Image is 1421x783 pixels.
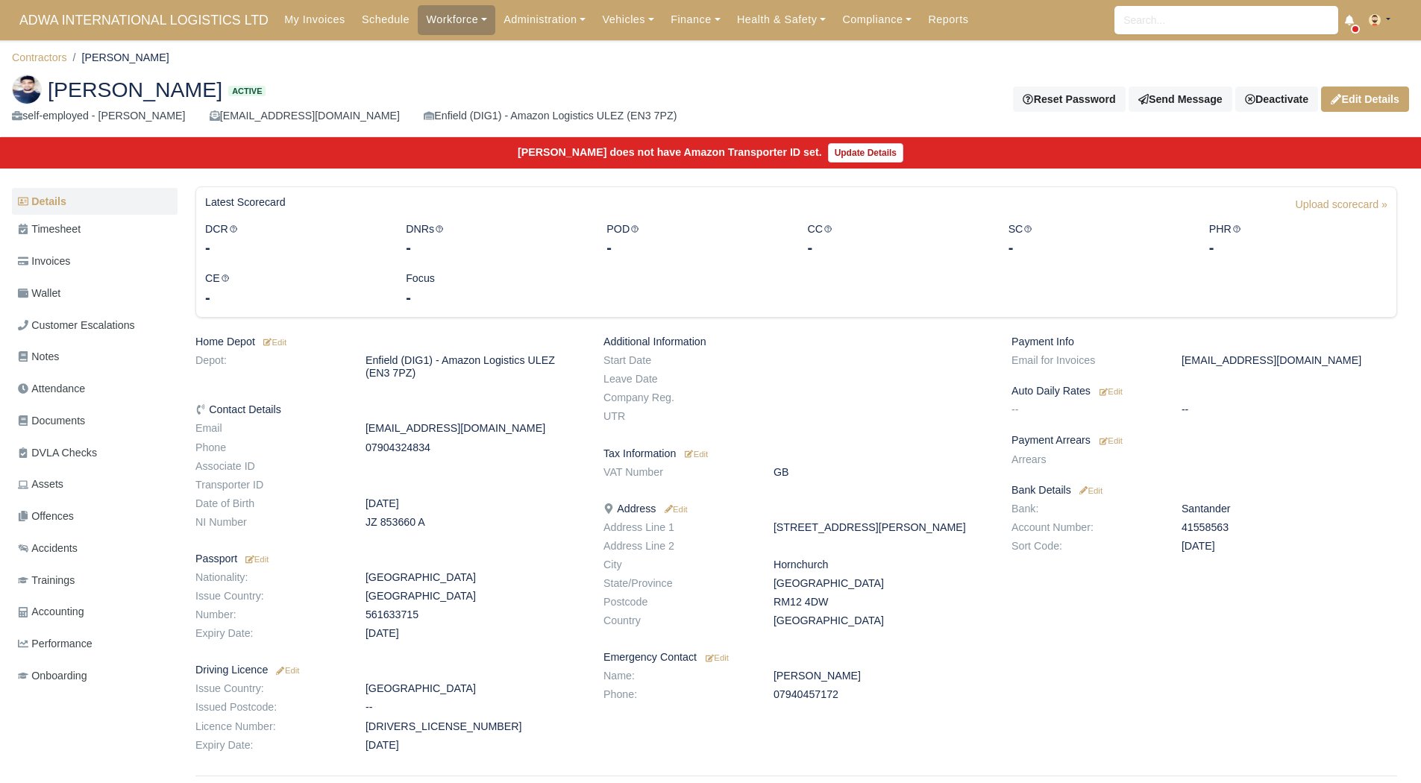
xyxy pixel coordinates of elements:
dt: Arrears [1000,453,1170,466]
span: [PERSON_NAME] [48,79,222,100]
div: - [606,237,785,258]
dt: Start Date [592,354,762,367]
h6: Additional Information [603,336,989,348]
a: Edit [682,447,708,459]
dt: Issue Country: [184,682,354,695]
dt: Number: [184,609,354,621]
dd: 07904324834 [354,441,592,454]
h6: Address [603,503,989,515]
dt: -- [1000,403,1170,416]
dt: Email for Invoices [1000,354,1170,367]
small: Edit [261,338,286,347]
span: Assets [18,476,63,493]
span: Performance [18,635,92,652]
div: - [205,237,383,258]
dd: [GEOGRAPHIC_DATA] [354,571,592,584]
h6: Home Depot [195,336,581,348]
h6: Latest Scorecard [205,196,286,209]
div: CE [194,270,395,308]
dt: Expiry Date: [184,627,354,640]
dd: [GEOGRAPHIC_DATA] [762,577,1000,590]
dd: RM12 4DW [762,596,1000,609]
a: Documents [12,406,178,435]
a: Offences [12,502,178,531]
dd: [DATE] [354,739,592,752]
span: Active [228,86,266,97]
small: Edit [685,450,708,459]
input: Search... [1114,6,1338,34]
a: Notes [12,342,178,371]
dd: -- [1170,403,1408,416]
a: Finance [662,5,729,34]
span: Wallet [18,285,60,302]
dd: [STREET_ADDRESS][PERSON_NAME] [762,521,1000,534]
div: [EMAIL_ADDRESS][DOMAIN_NAME] [210,107,400,125]
a: Edit [274,664,299,676]
span: Customer Escalations [18,317,135,334]
span: Timesheet [18,221,81,238]
dd: [DATE] [1170,540,1408,553]
dt: Licence Number: [184,720,354,733]
a: Performance [12,629,178,658]
a: Upload scorecard » [1296,196,1387,221]
dt: Email [184,422,354,435]
dt: Account Number: [1000,521,1170,534]
a: Edit Details [1321,87,1409,112]
dd: [PERSON_NAME] [762,670,1000,682]
dt: Name: [592,670,762,682]
dd: [GEOGRAPHIC_DATA] [762,614,1000,627]
dt: Postcode [592,596,762,609]
a: Accidents [12,534,178,563]
dd: Santander [1170,503,1408,515]
a: Edit [261,336,286,348]
dd: 41558563 [1170,521,1408,534]
a: Timesheet [12,215,178,244]
small: Edit [706,653,729,662]
div: - [205,287,383,308]
dd: JZ 853660 A [354,516,592,529]
a: Wallet [12,279,178,308]
dt: NI Number [184,516,354,529]
button: Reset Password [1013,87,1125,112]
a: Send Message [1129,87,1232,112]
dt: UTR [592,410,762,423]
div: PHR [1198,221,1399,259]
h6: Bank Details [1011,484,1397,497]
dt: Address Line 2 [592,540,762,553]
a: Vehicles [594,5,662,34]
dd: [DRIVERS_LICENSE_NUMBER] [354,720,592,733]
dt: Issue Country: [184,590,354,603]
h6: Contact Details [195,403,581,416]
dt: City [592,559,762,571]
div: DNRs [395,221,595,259]
dt: Bank: [1000,503,1170,515]
h6: Driving Licence [195,664,581,676]
small: Edit [1100,436,1123,445]
div: - [406,237,584,258]
dd: [DATE] [354,627,592,640]
small: Edit [243,555,269,564]
div: DCR [194,221,395,259]
dt: Transporter ID [184,479,354,491]
dt: Expiry Date: [184,739,354,752]
dt: Address Line 1 [592,521,762,534]
dt: Leave Date [592,373,762,386]
a: Update Details [828,143,903,163]
a: ADWA INTERNATIONAL LOGISTICS LTD [12,6,276,35]
dd: [EMAIL_ADDRESS][DOMAIN_NAME] [354,422,592,435]
div: self-employed - [PERSON_NAME] [12,107,186,125]
h6: Tax Information [603,447,989,460]
div: Focus [395,270,595,308]
span: Notes [18,348,59,365]
a: Edit [1097,434,1123,446]
dd: [GEOGRAPHIC_DATA] [354,590,592,603]
dd: Enfield (DIG1) - Amazon Logistics ULEZ (EN3 7PZ) [354,354,592,380]
div: CC [796,221,997,259]
small: Edit [662,505,687,514]
div: - [1209,237,1387,258]
a: Reports [920,5,976,34]
dt: Nationality: [184,571,354,584]
small: Edit [274,666,299,675]
dt: Date of Birth [184,497,354,510]
dd: [DATE] [354,497,592,510]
